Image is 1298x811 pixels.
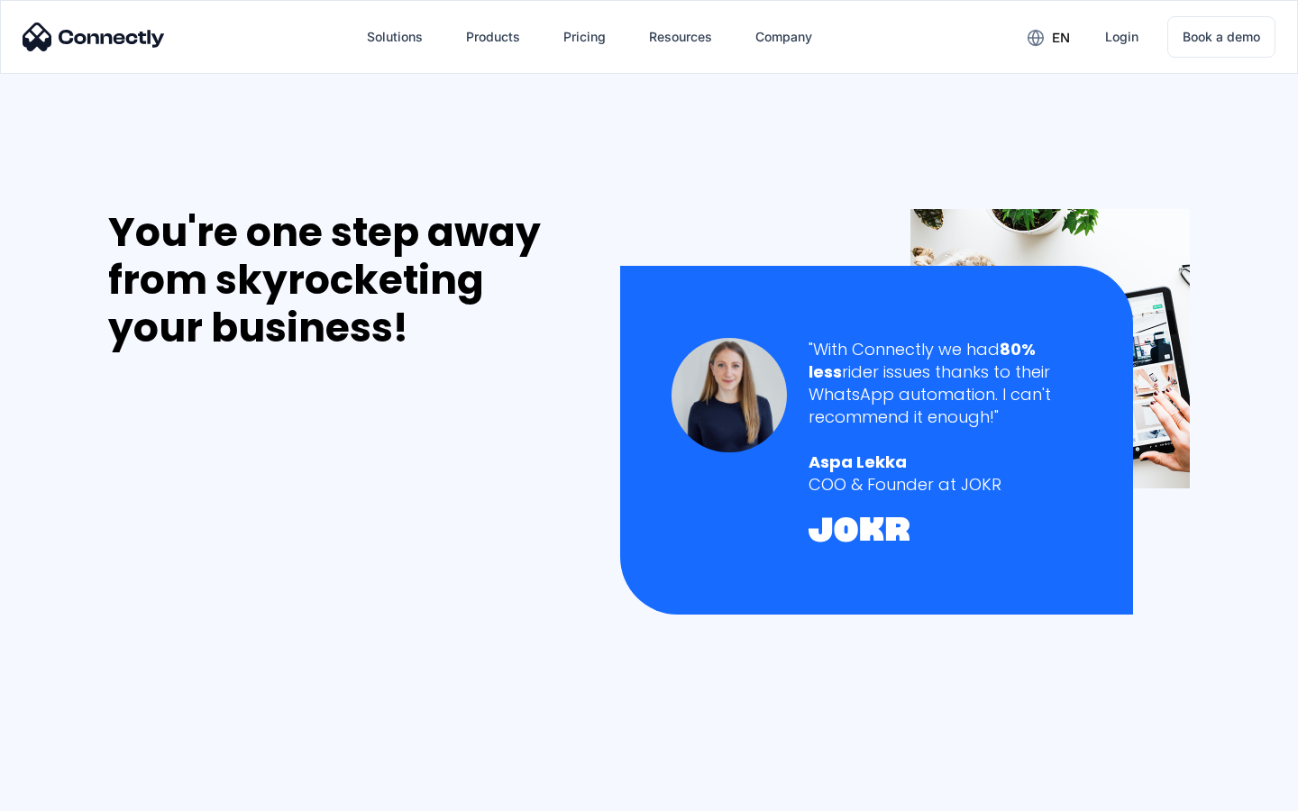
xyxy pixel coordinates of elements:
[809,473,1082,496] div: COO & Founder at JOKR
[23,23,165,51] img: Connectly Logo
[367,24,423,50] div: Solutions
[1105,24,1138,50] div: Login
[549,15,620,59] a: Pricing
[1167,16,1275,58] a: Book a demo
[108,373,379,787] iframe: Form 0
[36,779,108,805] ul: Language list
[1052,25,1070,50] div: en
[466,24,520,50] div: Products
[649,24,712,50] div: Resources
[1091,15,1153,59] a: Login
[18,779,108,805] aside: Language selected: English
[809,338,1036,383] strong: 80% less
[755,24,812,50] div: Company
[809,338,1082,429] div: "With Connectly we had rider issues thanks to their WhatsApp automation. I can't recommend it eno...
[809,451,907,473] strong: Aspa Lekka
[108,209,582,351] div: You're one step away from skyrocketing your business!
[563,24,606,50] div: Pricing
